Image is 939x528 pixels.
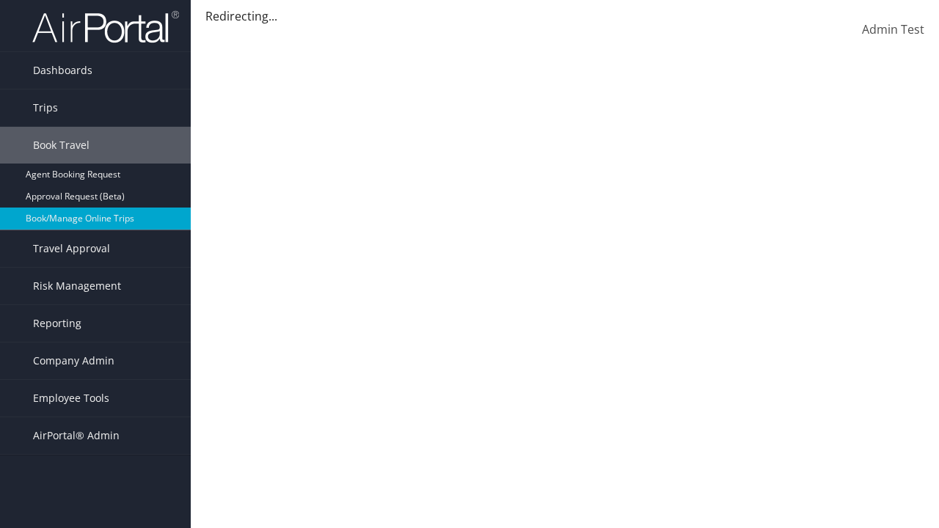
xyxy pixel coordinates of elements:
span: Dashboards [33,52,92,89]
span: Book Travel [33,127,89,164]
span: Employee Tools [33,380,109,417]
img: airportal-logo.png [32,10,179,44]
span: Travel Approval [33,230,110,267]
div: Redirecting... [205,7,924,25]
span: Admin Test [862,21,924,37]
span: Company Admin [33,342,114,379]
span: Trips [33,89,58,126]
a: Admin Test [862,7,924,53]
span: AirPortal® Admin [33,417,120,454]
span: Risk Management [33,268,121,304]
span: Reporting [33,305,81,342]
